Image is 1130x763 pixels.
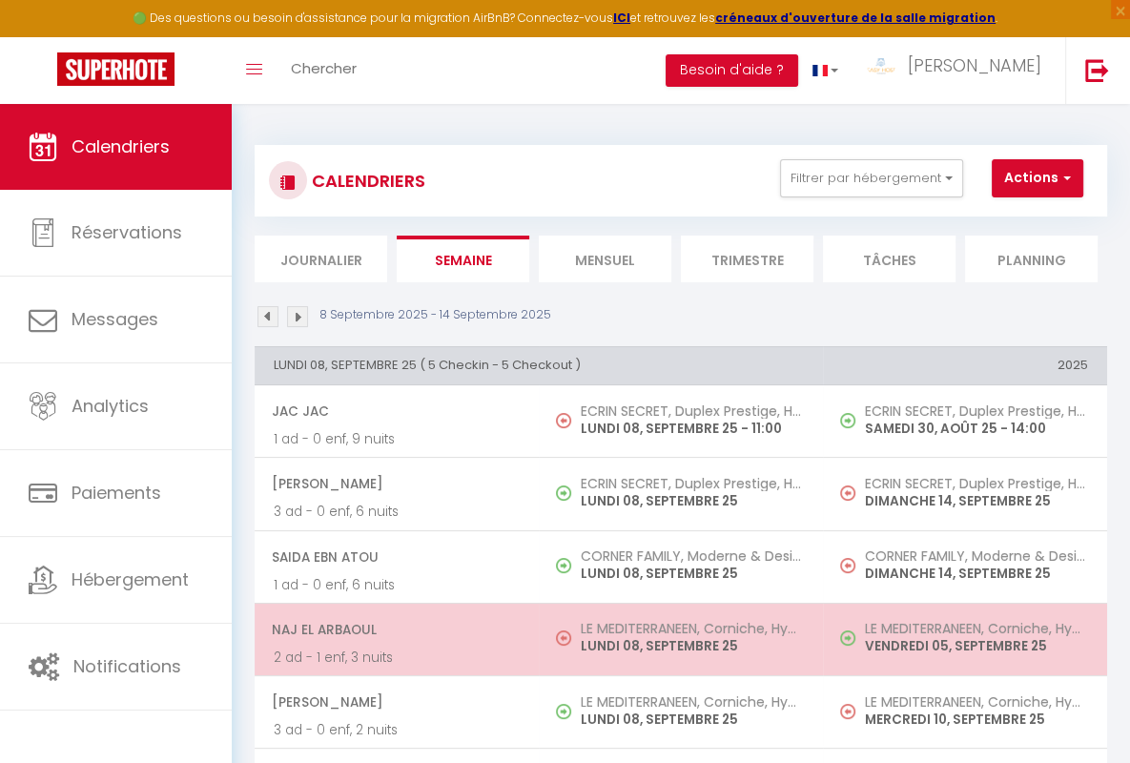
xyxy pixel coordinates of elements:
h5: LE MEDITERRANEEN, Corniche, Hypercentre, Vue Port [581,694,804,710]
h5: CORNER FAMILY, Moderne & Design, Hypercentre, Corniche à 3' à pied [581,548,804,564]
a: Chercher [277,37,371,104]
p: 1 ad - 0 enf, 9 nuits [274,429,520,449]
span: Notifications [73,654,181,678]
img: NO IMAGE [840,485,855,501]
img: ... [867,58,895,74]
span: Réservations [72,220,182,244]
span: [PERSON_NAME] [908,53,1041,77]
p: 1 ad - 0 enf, 6 nuits [274,575,520,595]
button: Actions [992,159,1083,197]
img: Super Booking [57,52,175,86]
a: ... [PERSON_NAME] [853,37,1065,104]
p: VENDREDI 05, SEPTEMBRE 25 [865,636,1088,656]
button: Ouvrir le widget de chat LiveChat [15,8,72,65]
span: Messages [72,307,158,331]
span: Saida Ebn Atou [272,539,520,575]
li: Mensuel [539,236,671,282]
button: Filtrer par hébergement [780,159,963,197]
p: 8 Septembre 2025 - 14 Septembre 2025 [319,306,551,324]
img: logout [1085,58,1109,82]
h5: ECRIN SECRET, Duplex Prestige, Hypercentre, Parking [581,476,804,491]
span: Hébergement [72,567,189,591]
p: 3 ad - 0 enf, 6 nuits [274,502,520,522]
li: Planning [965,236,1098,282]
span: Chercher [291,58,357,78]
p: DIMANCHE 14, SEPTEMBRE 25 [865,491,1088,511]
p: LUNDI 08, SEPTEMBRE 25 [581,491,804,511]
span: Naj El Arbaoul [272,611,520,648]
p: 3 ad - 0 enf, 2 nuits [274,720,520,740]
a: créneaux d'ouverture de la salle migration [715,10,996,26]
p: 2 ad - 1 enf, 3 nuits [274,648,520,668]
li: Tâches [823,236,955,282]
p: LUNDI 08, SEPTEMBRE 25 [581,636,804,656]
img: NO IMAGE [840,558,855,573]
a: ICI [613,10,630,26]
p: LUNDI 08, SEPTEMBRE 25 - 11:00 [581,419,804,439]
span: Analytics [72,394,149,418]
h5: ECRIN SECRET, Duplex Prestige, Hypercentre, Parking [581,403,804,419]
p: LUNDI 08, SEPTEMBRE 25 [581,710,804,730]
th: 2025 [823,346,1107,384]
li: Semaine [397,236,529,282]
span: JAC JAC [272,393,520,429]
span: [PERSON_NAME] [272,465,520,502]
h5: CORNER FAMILY, Moderne & Design, Hypercentre, Corniche à 3' à pied [865,548,1088,564]
img: NO IMAGE [840,630,855,646]
span: Paiements [72,481,161,505]
h5: LE MEDITERRANEEN, Corniche, Hypercentre, Vue Port [581,621,804,636]
img: NO IMAGE [556,630,571,646]
h3: CALENDRIERS [307,159,425,202]
span: Calendriers [72,134,170,158]
h5: LE MEDITERRANEEN, Corniche, Hypercentre, Vue Port [865,694,1088,710]
button: Besoin d'aide ? [666,54,798,87]
h5: ECRIN SECRET, Duplex Prestige, Hypercentre, Parking [865,403,1088,419]
img: NO IMAGE [840,704,855,719]
li: Trimestre [681,236,813,282]
li: Journalier [255,236,387,282]
p: DIMANCHE 14, SEPTEMBRE 25 [865,564,1088,584]
span: [PERSON_NAME] [272,684,520,720]
img: NO IMAGE [556,413,571,428]
h5: ECRIN SECRET, Duplex Prestige, Hypercentre, Parking [865,476,1088,491]
img: NO IMAGE [840,413,855,428]
p: MERCREDI 10, SEPTEMBRE 25 [865,710,1088,730]
h5: LE MEDITERRANEEN, Corniche, Hypercentre, Vue Port [865,621,1088,636]
p: SAMEDI 30, AOÛT 25 - 14:00 [865,419,1088,439]
p: LUNDI 08, SEPTEMBRE 25 [581,564,804,584]
th: LUNDI 08, SEPTEMBRE 25 ( 5 Checkin - 5 Checkout ) [255,346,823,384]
